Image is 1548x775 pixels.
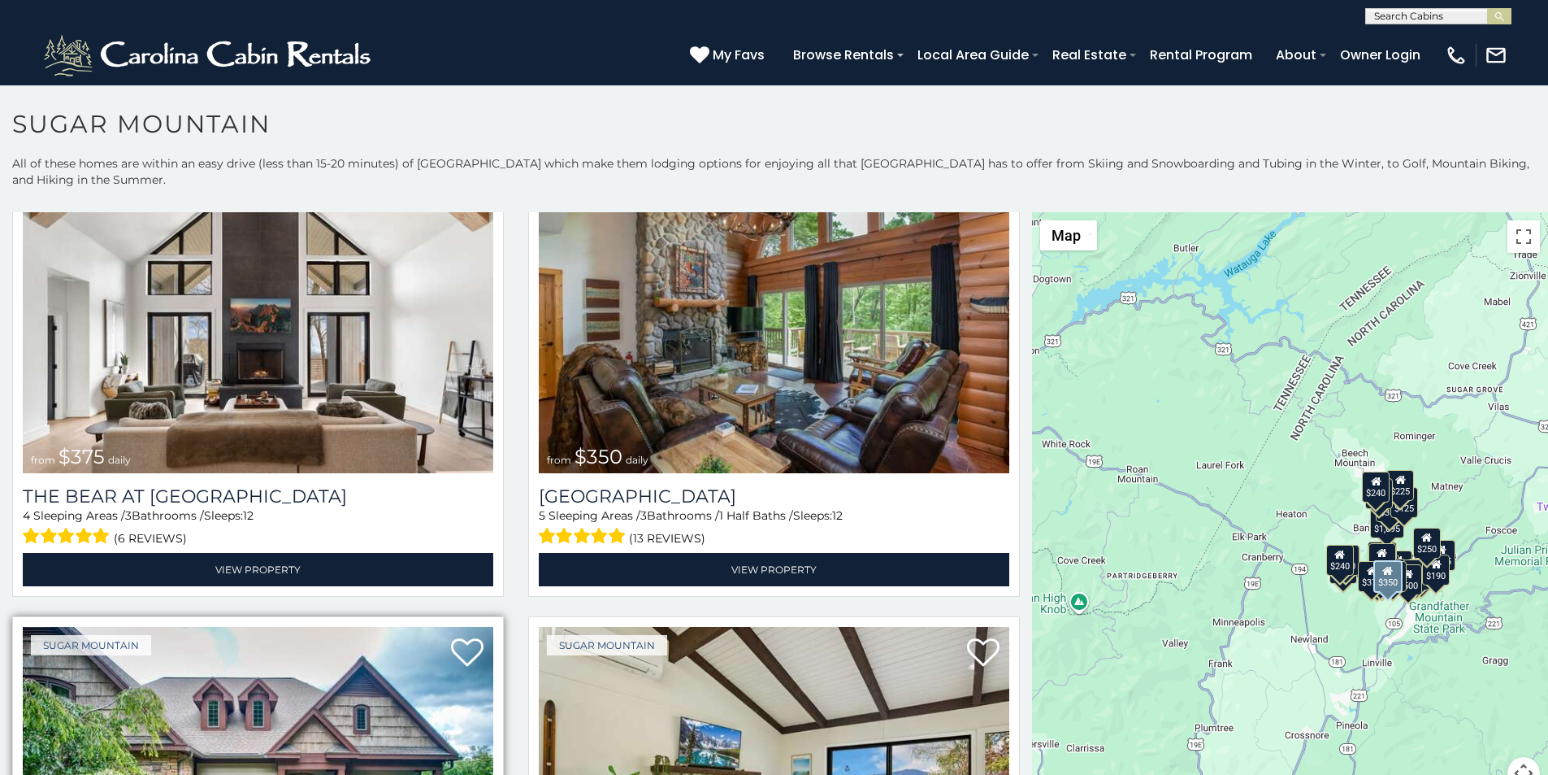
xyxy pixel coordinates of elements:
[23,485,493,507] h3: The Bear At Sugar Mountain
[1332,41,1429,69] a: Owner Login
[1387,470,1415,501] div: $225
[1044,41,1134,69] a: Real Estate
[125,508,132,523] span: 3
[690,45,769,66] a: My Favs
[1368,543,1396,574] div: $300
[1390,487,1418,518] div: $125
[23,158,493,473] a: The Bear At Sugar Mountain from $375 daily
[1368,542,1395,573] div: $190
[1142,41,1260,69] a: Rental Program
[539,158,1009,473] a: Grouse Moor Lodge from $350 daily
[539,508,545,523] span: 5
[59,445,105,468] span: $375
[1445,44,1468,67] img: phone-regular-white.png
[629,528,705,549] span: (13 reviews)
[909,41,1037,69] a: Local Area Guide
[539,158,1009,473] img: Grouse Moor Lodge
[23,553,493,586] a: View Property
[575,445,622,468] span: $350
[539,485,1009,507] h3: Grouse Moor Lodge
[539,553,1009,586] a: View Property
[243,508,254,523] span: 12
[719,508,793,523] span: 1 Half Baths /
[1326,545,1354,576] div: $240
[1413,528,1441,559] div: $250
[539,485,1009,507] a: [GEOGRAPHIC_DATA]
[108,454,131,466] span: daily
[114,528,187,549] span: (6 reviews)
[967,637,999,671] a: Add to favorites
[31,635,151,655] a: Sugar Mountain
[547,454,571,466] span: from
[1428,540,1455,571] div: $155
[451,637,483,671] a: Add to favorites
[1359,561,1386,592] div: $375
[1052,227,1081,244] span: Map
[1485,44,1507,67] img: mail-regular-white.png
[1373,560,1403,593] div: $350
[640,508,647,523] span: 3
[1268,41,1325,69] a: About
[23,485,493,507] a: The Bear At [GEOGRAPHIC_DATA]
[1403,559,1430,590] div: $195
[1385,551,1412,581] div: $200
[1370,507,1404,538] div: $1,095
[1423,555,1450,586] div: $190
[41,31,378,80] img: White-1-2.png
[1040,220,1097,250] button: Change map style
[23,508,30,523] span: 4
[1507,220,1540,253] button: Toggle fullscreen view
[23,507,493,549] div: Sleeping Areas / Bathrooms / Sleeps:
[785,41,902,69] a: Browse Rentals
[626,454,648,466] span: daily
[547,635,667,655] a: Sugar Mountain
[31,454,55,466] span: from
[713,45,765,65] span: My Favs
[539,507,1009,549] div: Sleeping Areas / Bathrooms / Sleeps:
[832,508,843,523] span: 12
[1394,564,1422,595] div: $500
[1363,472,1390,503] div: $240
[23,158,493,473] img: The Bear At Sugar Mountain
